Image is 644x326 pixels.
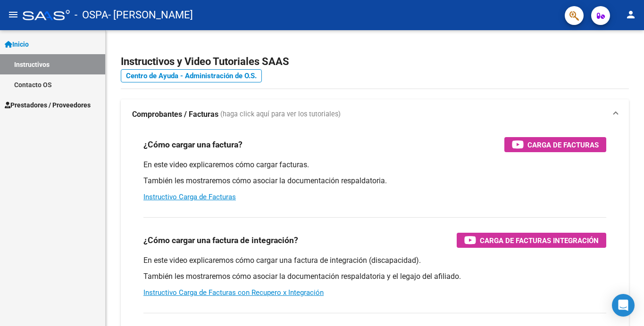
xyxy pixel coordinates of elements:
[527,139,599,151] span: Carga de Facturas
[5,39,29,49] span: Inicio
[75,5,108,25] span: - OSPA
[143,138,243,151] h3: ¿Cómo cargar una factura?
[220,109,341,120] span: (haga click aquí para ver los tutoriales)
[612,294,635,317] div: Open Intercom Messenger
[121,99,629,130] mat-expansion-panel-header: Comprobantes / Facturas (haga click aquí para ver los tutoriales)
[480,235,599,246] span: Carga de Facturas Integración
[121,69,262,82] a: Centro de Ayuda - Administración de O.S.
[504,137,606,152] button: Carga de Facturas
[143,176,606,186] p: También les mostraremos cómo asociar la documentación respaldatoria.
[132,109,218,120] strong: Comprobantes / Facturas
[8,9,19,20] mat-icon: menu
[5,100,91,110] span: Prestadores / Proveedores
[143,234,298,247] h3: ¿Cómo cargar una factura de integración?
[108,5,193,25] span: - [PERSON_NAME]
[143,271,606,282] p: También les mostraremos cómo asociar la documentación respaldatoria y el legajo del afiliado.
[457,233,606,248] button: Carga de Facturas Integración
[121,53,629,71] h2: Instructivos y Video Tutoriales SAAS
[143,160,606,170] p: En este video explicaremos cómo cargar facturas.
[625,9,636,20] mat-icon: person
[143,193,236,201] a: Instructivo Carga de Facturas
[143,288,324,297] a: Instructivo Carga de Facturas con Recupero x Integración
[143,255,606,266] p: En este video explicaremos cómo cargar una factura de integración (discapacidad).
